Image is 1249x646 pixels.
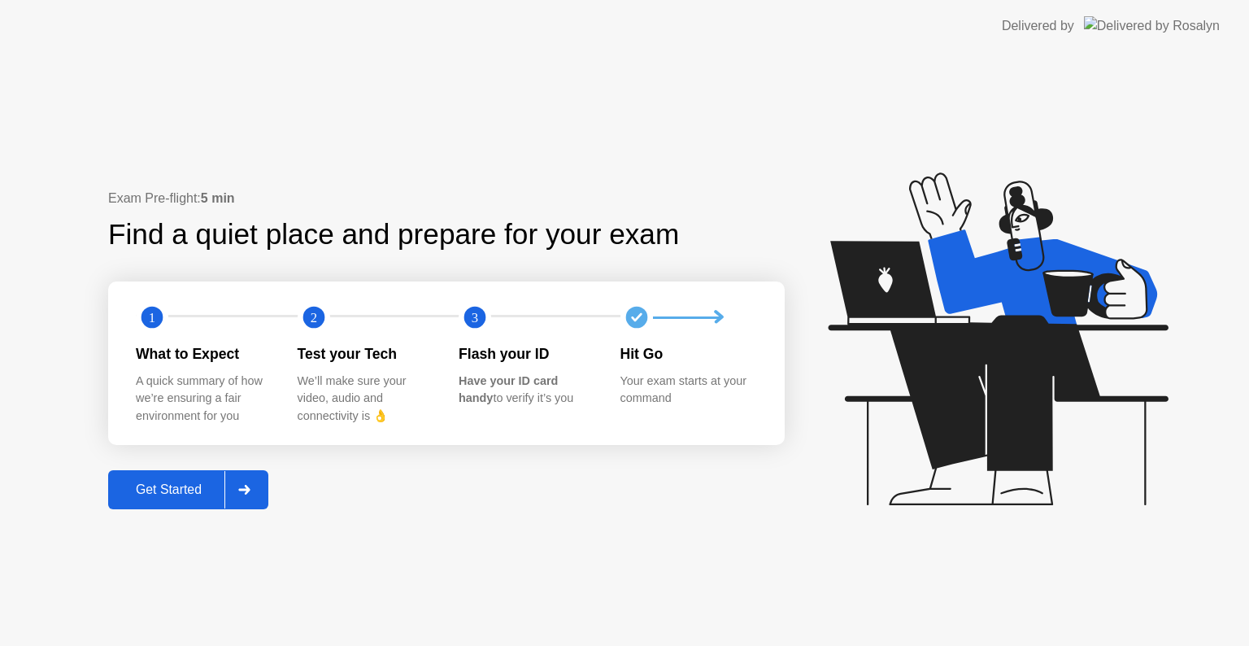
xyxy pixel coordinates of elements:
div: Hit Go [620,343,756,364]
div: Test your Tech [298,343,433,364]
text: 2 [310,310,316,325]
b: Have your ID card handy [459,374,558,405]
div: Delivered by [1002,16,1074,36]
div: Your exam starts at your command [620,373,756,408]
div: We’ll make sure your video, audio and connectivity is 👌 [298,373,433,426]
text: 1 [149,310,155,325]
button: Get Started [108,470,268,509]
div: to verify it’s you [459,373,594,408]
div: Get Started [113,482,224,497]
div: Find a quiet place and prepare for your exam [108,213,681,256]
div: Exam Pre-flight: [108,189,785,208]
b: 5 min [201,191,235,205]
img: Delivered by Rosalyn [1084,16,1220,35]
div: Flash your ID [459,343,594,364]
div: What to Expect [136,343,272,364]
text: 3 [472,310,478,325]
div: A quick summary of how we’re ensuring a fair environment for you [136,373,272,426]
